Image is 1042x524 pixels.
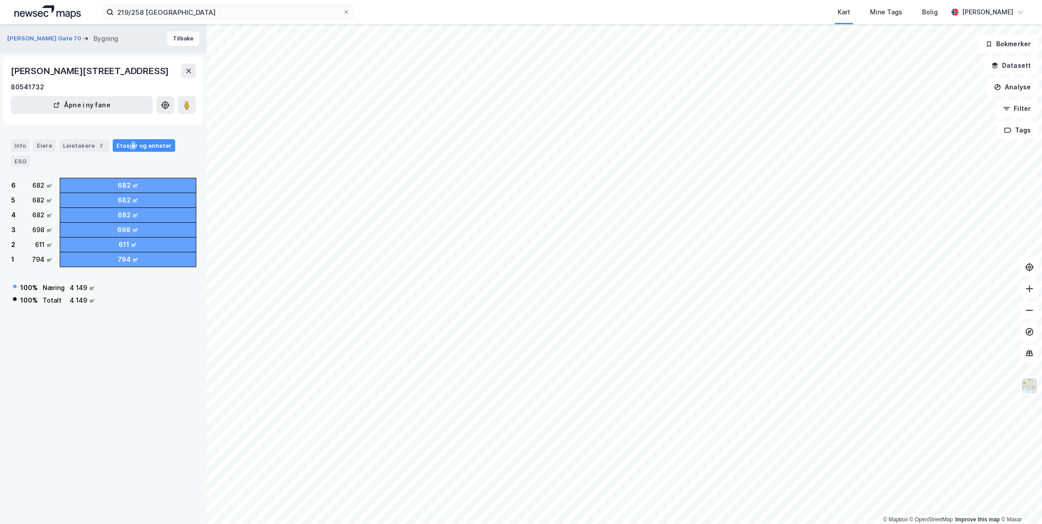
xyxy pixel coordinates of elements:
div: 682 ㎡ [32,180,53,191]
div: 2 [11,239,15,250]
div: 5 [11,195,15,206]
div: 682 ㎡ [118,210,138,220]
div: Eiere [33,139,56,152]
button: Datasett [984,57,1038,75]
div: 611 ㎡ [35,239,53,250]
div: 682 ㎡ [118,180,138,191]
input: Søk på adresse, matrikkel, gårdeiere, leietakere eller personer [114,5,343,19]
a: Improve this map [955,516,1000,523]
div: 1 [11,254,14,265]
div: 80541732 [11,82,44,92]
div: 794 ㎡ [118,254,138,265]
div: 611 ㎡ [119,239,137,250]
div: 4 [11,210,16,220]
div: Totalt [43,295,65,306]
div: 100 % [20,295,38,306]
div: Etasjer og enheter [116,141,172,150]
div: 682 ㎡ [118,195,138,206]
button: Åpne i ny fane [11,96,153,114]
div: Bolig [922,7,938,18]
button: Filter [995,100,1038,118]
div: 100 % [20,282,38,293]
div: 3 [11,225,16,235]
div: Mine Tags [870,7,902,18]
div: [PERSON_NAME] [962,7,1013,18]
div: Næring [43,282,65,293]
div: Info [11,139,30,152]
a: OpenStreetMap [910,516,953,523]
div: [PERSON_NAME][STREET_ADDRESS] [11,64,171,78]
button: Tilbake [167,31,199,46]
div: Leietakere [59,139,109,152]
div: 794 ㎡ [32,254,53,265]
div: 6 [11,180,16,191]
div: 698 ㎡ [32,225,53,235]
div: 698 ㎡ [117,225,138,235]
div: 2 [97,141,106,150]
div: 682 ㎡ [32,210,53,220]
div: 4 149 ㎡ [70,282,95,293]
div: ESG [11,155,30,167]
div: 4 149 ㎡ [70,295,95,306]
div: Bygning [93,33,118,44]
button: Tags [997,121,1038,139]
button: Bokmerker [978,35,1038,53]
img: logo.a4113a55bc3d86da70a041830d287a7e.svg [14,5,81,19]
button: [PERSON_NAME] Gate 70 [7,34,83,43]
div: Kart [838,7,850,18]
a: Mapbox [883,516,908,523]
div: 682 ㎡ [32,195,53,206]
button: Analyse [986,78,1038,96]
img: Z [1021,377,1038,394]
iframe: Chat Widget [997,481,1042,524]
div: Kontrollprogram for chat [997,481,1042,524]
